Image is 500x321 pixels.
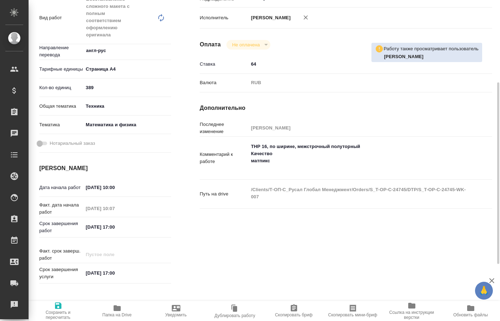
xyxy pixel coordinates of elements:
button: Скопировать мини-бриф [323,301,382,321]
span: Скопировать бриф [275,312,312,317]
input: Пустое поле [249,123,468,133]
span: 🙏 [478,283,490,298]
h4: Дополнительно [200,104,492,112]
input: ✎ Введи что-нибудь [83,82,171,93]
button: Open [167,50,169,51]
input: Пустое поле [83,249,146,260]
input: ✎ Введи что-нибудь [83,182,146,193]
p: Дата начала работ [39,184,83,191]
div: Математика и физика [83,119,171,131]
span: Папка на Drive [102,312,132,317]
p: Последнее изменение [200,121,248,135]
p: Срок завершения работ [39,220,83,234]
input: ✎ Введи что-нибудь [249,59,468,69]
p: Факт. срок заверш. работ [39,248,83,262]
div: Страница А4 [83,63,171,75]
span: Ссылка на инструкции верстки [386,310,437,320]
p: Факт. дата начала работ [39,202,83,216]
p: Комментарий к работе [200,151,248,165]
p: Тематика [39,121,83,128]
button: Скопировать бриф [264,301,323,321]
p: [PERSON_NAME] [249,14,291,21]
span: Нотариальный заказ [50,140,95,147]
button: Дублировать работу [205,301,264,321]
span: Уведомить [165,312,187,317]
p: Оксютович Ирина [384,53,479,60]
span: Обновить файлы [453,312,488,317]
span: Сохранить и пересчитать [33,310,83,320]
input: ✎ Введи что-нибудь [83,268,146,278]
input: Пустое поле [83,203,146,214]
input: ✎ Введи что-нибудь [83,222,146,232]
button: Папка на Drive [87,301,146,321]
button: 🙏 [475,282,493,300]
p: Исполнитель [200,14,248,21]
h4: Оплата [200,40,221,49]
div: Не оплачена [226,40,270,50]
h4: [PERSON_NAME] [39,164,171,173]
p: Общая тематика [39,103,83,110]
button: Сохранить и пересчитать [29,301,87,321]
button: Уведомить [146,301,205,321]
button: Ссылка на инструкции верстки [382,301,441,321]
p: Работу также просматривает пользователь [384,45,479,52]
p: Тарифные единицы [39,66,83,73]
div: Техника [83,100,171,112]
p: Ставка [200,61,248,68]
div: RUB [249,77,468,89]
button: Не оплачена [230,42,262,48]
span: Скопировать мини-бриф [328,312,377,317]
textarea: ТНР 16, по ширине, межстрочный полуторный Качество матпикс [249,141,468,174]
p: Вид работ [39,14,83,21]
button: Удалить исполнителя [298,10,314,25]
button: Обновить файлы [441,301,500,321]
p: Направление перевода [39,44,83,58]
b: [PERSON_NAME] [384,54,424,59]
p: Кол-во единиц [39,84,83,91]
textarea: /Clients/Т-ОП-С_Русал Глобал Менеджмент/Orders/S_T-OP-C-24745/DTP/S_T-OP-C-24745-WK-007 [249,184,468,203]
p: Путь на drive [200,190,248,198]
p: Срок завершения услуги [39,266,83,280]
p: Валюта [200,79,248,86]
span: Дублировать работу [215,313,255,318]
